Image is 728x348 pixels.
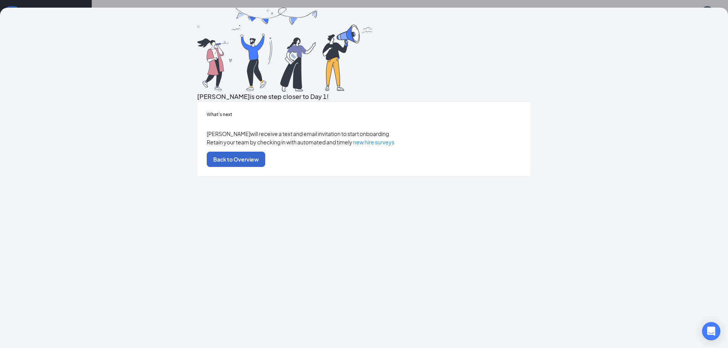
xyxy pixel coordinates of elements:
[207,138,521,146] p: Retain your team by checking in with automated and timely
[197,8,373,92] img: you are all set
[197,92,531,102] h3: [PERSON_NAME] is one step closer to Day 1!
[702,322,720,340] div: Open Intercom Messenger
[353,139,394,146] a: new hire surveys
[207,152,265,167] button: Back to Overview
[207,111,521,118] h5: What’s next
[207,129,521,138] p: [PERSON_NAME] will receive a text and email invitation to start onboarding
